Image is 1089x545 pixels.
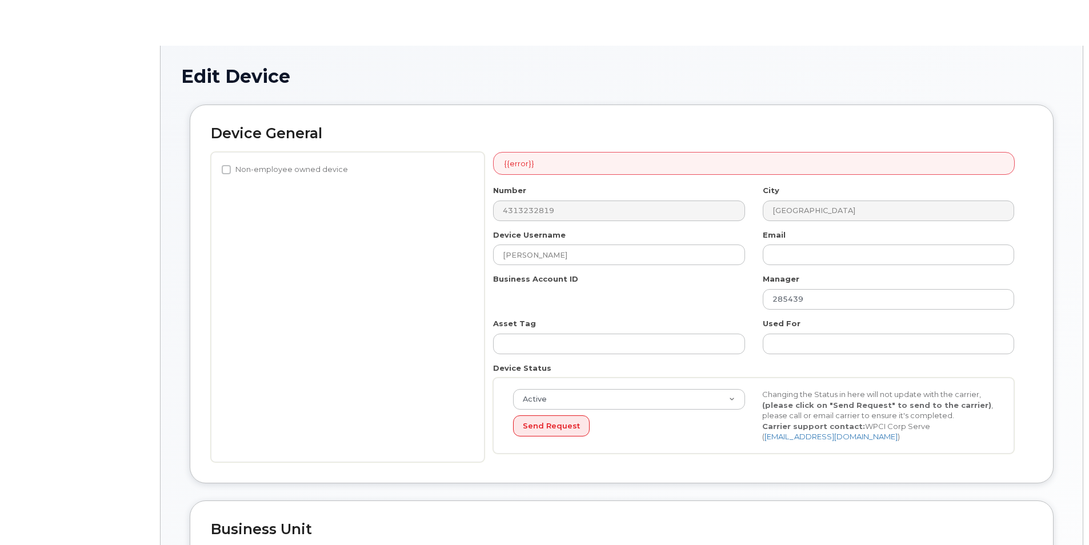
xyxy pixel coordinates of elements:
label: Manager [763,274,799,284]
label: Used For [763,318,800,329]
label: Asset Tag [493,318,536,329]
label: Device Username [493,230,566,241]
strong: (please click on "Send Request" to send to the carrier) [762,400,991,410]
label: City [763,185,779,196]
label: Device Status [493,363,551,374]
h2: Device General [211,126,1032,142]
a: [EMAIL_ADDRESS][DOMAIN_NAME] [764,432,898,441]
input: Non-employee owned device [222,165,231,174]
strong: Carrier support contact: [762,422,865,431]
input: Select manager [763,289,1014,310]
h1: Edit Device [181,66,1062,86]
div: {{error}} [493,152,1015,175]
div: Changing the Status in here will not update with the carrier, , please call or email carrier to e... [754,389,1003,442]
h2: Business Unit [211,522,1032,538]
label: Number [493,185,526,196]
label: Non-employee owned device [222,163,348,177]
label: Email [763,230,786,241]
label: Business Account ID [493,274,578,284]
button: Send Request [513,415,590,436]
